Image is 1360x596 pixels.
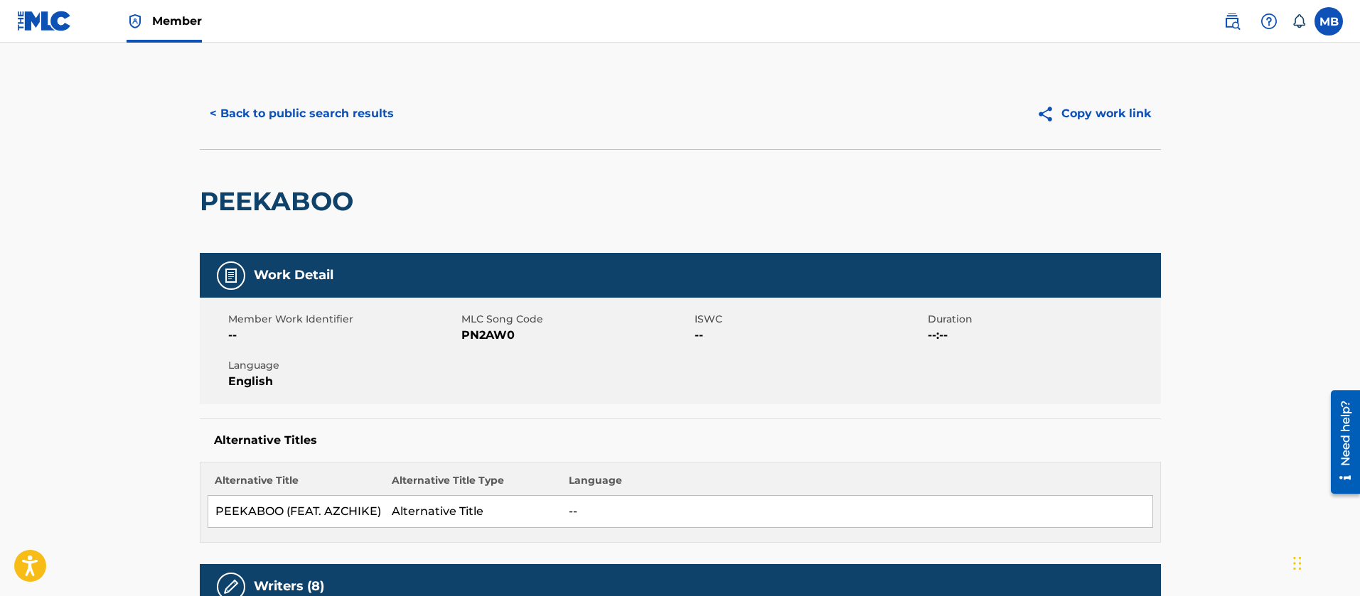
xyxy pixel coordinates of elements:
th: Language [562,473,1152,496]
div: Drag [1293,542,1302,585]
td: Alternative Title [385,496,562,528]
span: English [228,373,458,390]
span: -- [228,327,458,344]
img: Work Detail [223,267,240,284]
td: -- [562,496,1152,528]
h5: Writers (8) [254,578,324,595]
iframe: Chat Widget [1289,528,1360,596]
span: Duration [928,312,1157,327]
span: -- [695,327,924,344]
div: Notifications [1292,14,1306,28]
iframe: Resource Center [1320,385,1360,499]
th: Alternative Title Type [385,473,562,496]
div: Help [1255,7,1283,36]
span: --:-- [928,327,1157,344]
span: PN2AW0 [461,327,691,344]
span: Member [152,13,202,29]
span: ISWC [695,312,924,327]
h2: PEEKABOO [200,185,360,217]
img: Top Rightsholder [127,13,144,30]
span: MLC Song Code [461,312,691,327]
span: Language [228,358,458,373]
h5: Alternative Titles [214,433,1147,448]
button: Copy work link [1027,96,1161,131]
a: Public Search [1218,7,1246,36]
div: User Menu [1315,7,1343,36]
img: Copy work link [1037,105,1061,123]
h5: Work Detail [254,267,333,283]
button: < Back to public search results [200,96,404,131]
img: Writers [223,578,240,595]
img: search [1224,13,1241,30]
th: Alternative Title [208,473,385,496]
td: PEEKABOO (FEAT. AZCHIKE) [208,496,385,528]
img: MLC Logo [17,11,72,31]
img: help [1260,13,1278,30]
span: Member Work Identifier [228,312,458,327]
